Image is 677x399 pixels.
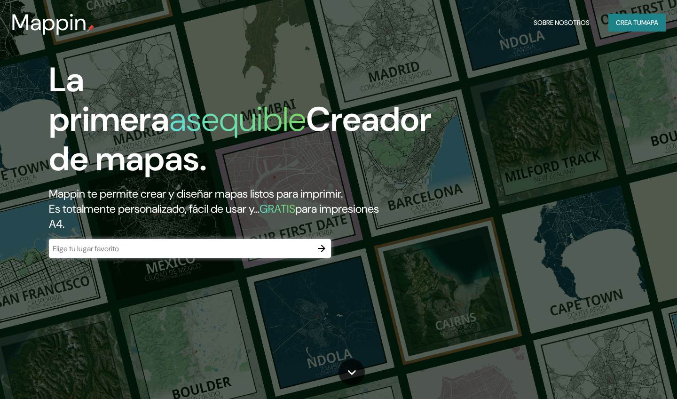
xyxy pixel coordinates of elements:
[608,14,666,32] button: Crea tumapa
[641,18,658,27] font: mapa
[49,243,312,254] input: Elige tu lugar favorito
[169,97,306,141] font: asequible
[260,201,295,216] font: GRATIS
[616,18,641,27] font: Crea tu
[49,97,432,181] font: Creador de mapas.
[49,186,343,201] font: Mappin te permite crear y diseñar mapas listos para imprimir.
[49,201,260,216] font: Es totalmente personalizado, fácil de usar y...
[87,24,94,32] img: pin de mapeo
[530,14,593,32] button: Sobre nosotros
[49,201,379,231] font: para impresiones A4.
[534,18,590,27] font: Sobre nosotros
[49,58,169,141] font: La primera
[11,8,87,37] font: Mappin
